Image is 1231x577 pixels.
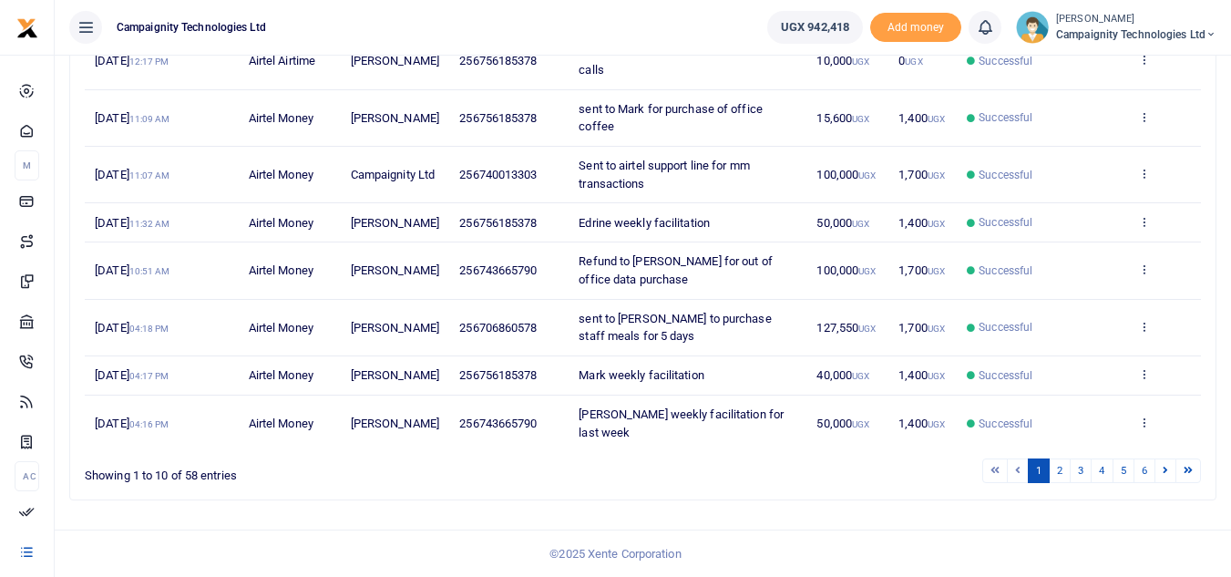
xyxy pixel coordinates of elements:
small: UGX [858,324,876,334]
span: 1,400 [898,216,945,230]
a: 2 [1049,459,1071,483]
small: UGX [858,170,876,180]
a: UGX 942,418 [767,11,863,44]
small: UGX [928,170,945,180]
small: UGX [928,324,945,334]
span: Campaignity Technologies Ltd [109,19,273,36]
span: [PERSON_NAME] [351,263,439,277]
span: 100,000 [816,168,876,181]
small: 11:32 AM [129,219,170,229]
span: 100,000 [816,263,876,277]
li: Toup your wallet [870,13,961,43]
small: 04:17 PM [129,371,169,381]
span: Campaignity Ltd [351,168,436,181]
a: profile-user [PERSON_NAME] Campaignity Technologies Ltd [1016,11,1216,44]
small: 11:09 AM [129,114,170,124]
a: logo-small logo-large logo-large [16,20,38,34]
span: 256706860578 [459,321,537,335]
span: Refund to [PERSON_NAME] for out of office data purchase [579,254,772,286]
small: UGX [928,114,945,124]
span: 15,600 [816,111,869,125]
span: 40,000 [816,368,869,382]
span: Mark weekly facilitation [579,368,703,382]
small: UGX [928,419,945,429]
span: 1,400 [898,368,945,382]
span: [PERSON_NAME] [351,111,439,125]
span: [DATE] [95,54,169,67]
span: Edrine weekly facilitation [579,216,710,230]
span: Airtel Money [249,263,313,277]
small: UGX [852,219,869,229]
small: 10:51 AM [129,266,170,276]
span: Successful [979,319,1032,335]
small: UGX [852,114,869,124]
span: 256756185378 [459,216,537,230]
small: UGX [928,219,945,229]
span: Successful [979,109,1032,126]
span: Airtel Money [249,417,313,430]
small: UGX [928,371,945,381]
span: Successful [979,367,1032,384]
small: UGX [852,57,869,67]
small: [PERSON_NAME] [1056,12,1216,27]
small: UGX [905,57,922,67]
a: Add money [870,19,961,33]
small: UGX [852,371,869,381]
span: [PERSON_NAME] [351,321,439,335]
a: 1 [1028,459,1050,483]
a: 3 [1070,459,1092,483]
span: Airtel Money [249,321,313,335]
span: 256743665790 [459,263,537,277]
span: [DATE] [95,111,169,125]
span: 0 [898,54,922,67]
span: [DATE] [95,368,169,382]
span: [PERSON_NAME] [351,368,439,382]
span: [DATE] [95,168,169,181]
span: 10,000 [816,54,869,67]
span: 1,400 [898,417,945,430]
span: [PERSON_NAME] [351,417,439,430]
span: UGX 942,418 [781,18,849,36]
span: 256756185378 [459,368,537,382]
span: [PERSON_NAME] [351,216,439,230]
span: [DATE] [95,216,169,230]
small: 04:16 PM [129,419,169,429]
span: Airtel Money [249,216,313,230]
span: Cross network airtime for Mark for Neexa calls [579,45,795,77]
span: 256756185378 [459,54,537,67]
small: 12:17 PM [129,57,169,67]
span: Airtel Money [249,368,313,382]
span: Successful [979,416,1032,432]
img: profile-user [1016,11,1049,44]
span: 256740013303 [459,168,537,181]
span: Add money [870,13,961,43]
span: [PERSON_NAME] [351,54,439,67]
span: [DATE] [95,263,169,277]
span: sent to Mark for purchase of office coffee [579,102,763,134]
span: sent to [PERSON_NAME] to purchase staff meals for 5 days [579,312,771,344]
span: [PERSON_NAME] weekly facilitation for last week [579,407,784,439]
a: 6 [1134,459,1155,483]
span: Campaignity Technologies Ltd [1056,26,1216,43]
span: Airtel Money [249,111,313,125]
span: Successful [979,53,1032,69]
img: logo-small [16,17,38,39]
span: 1,700 [898,321,945,335]
small: 04:18 PM [129,324,169,334]
small: UGX [858,266,876,276]
small: UGX [852,419,869,429]
span: 1,700 [898,263,945,277]
span: Successful [979,214,1032,231]
span: 50,000 [816,216,869,230]
span: Successful [979,263,1032,279]
span: 127,550 [816,321,876,335]
li: M [15,150,39,180]
span: Airtel Airtime [249,54,315,67]
span: 1,400 [898,111,945,125]
a: 4 [1091,459,1113,483]
span: Sent to airtel support line for mm transactions [579,159,749,191]
span: [DATE] [95,321,169,335]
li: Ac [15,461,39,491]
span: Airtel Money [249,168,313,181]
span: 1,700 [898,168,945,181]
